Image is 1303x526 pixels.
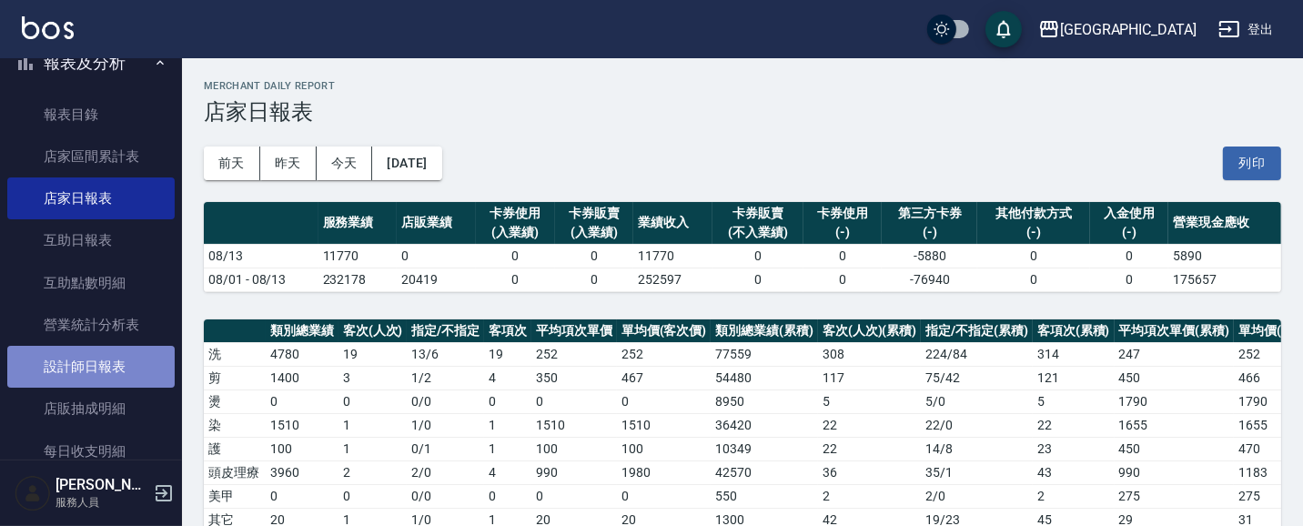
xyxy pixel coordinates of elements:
div: (-) [808,223,878,242]
td: 5890 [1168,244,1281,268]
p: 服務人員 [56,494,148,511]
td: 燙 [204,389,266,413]
td: 42570 [711,460,818,484]
td: 20419 [397,268,476,291]
th: 客次(人次) [338,319,408,343]
button: 今天 [317,147,373,180]
td: 5 [818,389,922,413]
td: 0 [617,389,712,413]
td: 467 [617,366,712,389]
div: (不入業績) [717,223,799,242]
td: 剪 [204,366,266,389]
a: 互助點數明細 [7,262,175,304]
td: 252 [531,342,617,366]
td: 0 [555,268,634,291]
td: 0 [617,484,712,508]
td: 1400 [266,366,338,389]
a: 店販抽成明細 [7,388,175,430]
button: 報表及分析 [7,39,175,86]
th: 客項次(累積) [1033,319,1115,343]
td: 22 / 0 [921,413,1033,437]
h3: 店家日報表 [204,99,1281,125]
td: 染 [204,413,266,437]
td: 990 [1115,460,1235,484]
td: 4 [484,460,531,484]
td: 232178 [318,268,398,291]
td: 1510 [266,413,338,437]
th: 單均價(客次價) [617,319,712,343]
td: 1980 [617,460,712,484]
td: 0 [555,244,634,268]
h2: Merchant Daily Report [204,80,1281,92]
td: 11770 [318,244,398,268]
td: 1 [338,437,408,460]
div: (入業績) [560,223,630,242]
button: 前天 [204,147,260,180]
td: 8950 [711,389,818,413]
td: 275 [1115,484,1235,508]
td: 100 [617,437,712,460]
th: 服務業績 [318,202,398,245]
div: (-) [982,223,1085,242]
td: 0 [338,484,408,508]
td: 08/13 [204,244,318,268]
td: 13 / 6 [407,342,484,366]
td: 54480 [711,366,818,389]
a: 店家日報表 [7,177,175,219]
button: [DATE] [372,147,441,180]
th: 類別總業績 [266,319,338,343]
div: (-) [1095,223,1165,242]
img: Person [15,475,51,511]
div: 卡券販賣 [717,204,799,223]
th: 平均項次單價 [531,319,617,343]
td: 0 [977,268,1089,291]
td: 224 / 84 [921,342,1033,366]
td: 0 [266,484,338,508]
a: 每日收支明細 [7,430,175,472]
td: 19 [484,342,531,366]
div: 卡券販賣 [560,204,630,223]
td: 2 / 0 [921,484,1033,508]
table: a dense table [204,202,1281,292]
td: 100 [266,437,338,460]
td: 0 [803,244,883,268]
td: 22 [818,437,922,460]
td: 1 / 0 [407,413,484,437]
td: 4 [484,366,531,389]
td: 1 [484,437,531,460]
td: 121 [1033,366,1115,389]
td: 0 [1090,244,1169,268]
td: 14 / 8 [921,437,1033,460]
th: 客項次 [484,319,531,343]
a: 報表目錄 [7,94,175,136]
td: 0 / 0 [407,484,484,508]
td: 35 / 1 [921,460,1033,484]
td: 247 [1115,342,1235,366]
td: 0 [476,244,555,268]
td: 450 [1115,366,1235,389]
td: 1510 [531,413,617,437]
button: 登出 [1211,13,1281,46]
td: 0 [712,268,803,291]
td: 0 [484,484,531,508]
td: 0 / 1 [407,437,484,460]
td: 0 [338,389,408,413]
td: 3960 [266,460,338,484]
div: [GEOGRAPHIC_DATA] [1060,18,1197,41]
td: 0 [484,389,531,413]
th: 指定/不指定 [407,319,484,343]
a: 互助日報表 [7,219,175,261]
button: save [985,11,1022,47]
div: 卡券使用 [808,204,878,223]
th: 平均項次單價(累積) [1115,319,1235,343]
button: 昨天 [260,147,317,180]
td: 2 / 0 [407,460,484,484]
button: [GEOGRAPHIC_DATA] [1031,11,1204,48]
td: 0 [397,244,476,268]
td: 美甲 [204,484,266,508]
td: 19 [338,342,408,366]
td: 0 [977,244,1089,268]
a: 店家區間累計表 [7,136,175,177]
td: 0 [803,268,883,291]
div: 入金使用 [1095,204,1165,223]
